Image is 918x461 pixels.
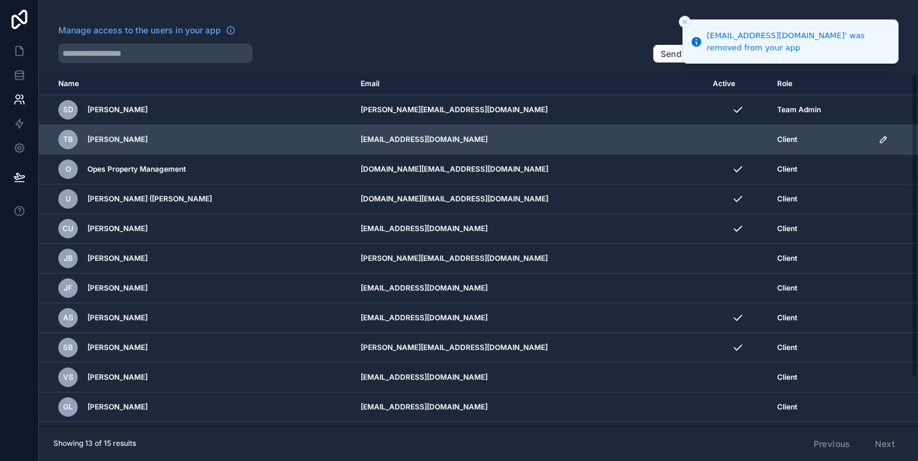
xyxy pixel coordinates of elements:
span: Team Admin [777,105,821,115]
a: Manage access to the users in your app [58,24,236,36]
th: Active [705,73,770,95]
span: AS [63,313,73,323]
button: Send invite [PERSON_NAME] [653,44,792,64]
span: SB [63,343,73,352]
span: [PERSON_NAME] ([PERSON_NAME] [87,194,212,204]
span: [PERSON_NAME] [87,372,148,382]
th: Role [770,73,871,95]
td: [EMAIL_ADDRESS][DOMAIN_NAME] [353,125,705,155]
span: Client [777,372,797,382]
div: [EMAIL_ADDRESS][DOMAIN_NAME]' was removed from your app [707,30,888,53]
td: [EMAIL_ADDRESS][DOMAIN_NAME] [353,303,705,333]
span: JB [64,254,73,263]
button: Close toast [679,16,691,28]
td: [PERSON_NAME][EMAIL_ADDRESS][DOMAIN_NAME] [353,333,705,363]
td: [EMAIL_ADDRESS][DOMAIN_NAME] [353,363,705,392]
td: [DOMAIN_NAME][EMAIL_ADDRESS][DOMAIN_NAME] [353,184,705,214]
span: Manage access to the users in your app [58,24,221,36]
td: [DOMAIN_NAME][EMAIL_ADDRESS][DOMAIN_NAME] [353,155,705,184]
span: Client [777,283,797,293]
span: Client [777,313,797,323]
span: Client [777,343,797,352]
span: Opes Property Management [87,164,186,174]
span: [PERSON_NAME] [87,283,148,293]
span: Client [777,224,797,234]
span: [PERSON_NAME] [87,105,148,115]
span: Client [777,254,797,263]
span: Client [777,135,797,144]
span: Showing 13 of 15 results [53,439,136,448]
td: [PERSON_NAME][EMAIL_ADDRESS][DOMAIN_NAME] [353,95,705,125]
td: [EMAIL_ADDRESS][DOMAIN_NAME] [353,274,705,303]
td: [EMAIL_ADDRESS][DOMAIN_NAME] [353,392,705,422]
th: Name [39,73,353,95]
td: [EMAIL_ADDRESS][DOMAIN_NAME] [353,214,705,244]
span: [PERSON_NAME] [87,343,148,352]
span: JF [64,283,72,293]
span: [PERSON_NAME] [87,254,148,263]
td: [EMAIL_ADDRESS][DOMAIN_NAME] [353,422,705,452]
span: Client [777,194,797,204]
span: GL [63,402,73,412]
th: Email [353,73,705,95]
span: [PERSON_NAME] [87,135,148,144]
span: VS [63,372,73,382]
span: Client [777,164,797,174]
span: U [66,194,71,204]
span: Client [777,402,797,412]
span: O [66,164,71,174]
span: CU [63,224,73,234]
span: [PERSON_NAME] [87,313,148,323]
div: scrollable content [39,73,918,426]
span: TB [63,135,73,144]
td: [PERSON_NAME][EMAIL_ADDRESS][DOMAIN_NAME] [353,244,705,274]
span: [PERSON_NAME] [87,224,148,234]
span: [PERSON_NAME] [87,402,148,412]
span: SD [63,105,73,115]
